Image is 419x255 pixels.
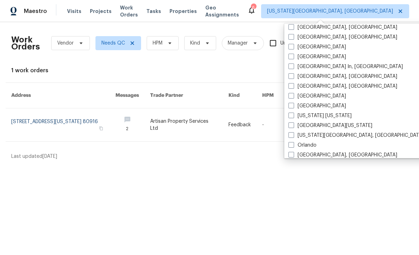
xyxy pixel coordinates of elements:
label: [GEOGRAPHIC_DATA], [GEOGRAPHIC_DATA] [288,24,397,31]
label: [GEOGRAPHIC_DATA] [288,43,346,51]
label: [US_STATE] [US_STATE] [288,112,352,119]
span: Needs QC [101,40,125,47]
label: [GEOGRAPHIC_DATA][US_STATE] [288,122,372,129]
th: Address [6,83,110,108]
th: Kind [223,83,257,108]
span: Visits [67,8,81,15]
span: Work Orders [120,4,138,18]
span: Properties [169,8,197,15]
div: 6 [251,4,256,11]
td: Artisan Property Services Ltd [145,108,223,142]
span: Unclaimed [280,40,305,47]
th: Messages [110,83,145,108]
td: - [257,108,279,142]
label: [GEOGRAPHIC_DATA], [GEOGRAPHIC_DATA] [288,83,397,90]
span: HPM [153,40,162,47]
div: 1 work orders [11,67,408,74]
span: Vendor [57,40,74,47]
span: [US_STATE][GEOGRAPHIC_DATA], [GEOGRAPHIC_DATA] [267,8,393,15]
label: [GEOGRAPHIC_DATA], [GEOGRAPHIC_DATA] [288,73,397,80]
span: Kind [190,40,200,47]
button: Copy Address [98,125,104,132]
td: Feedback [223,108,257,142]
label: [GEOGRAPHIC_DATA] [288,102,346,109]
div: Last updated [11,153,394,160]
span: Geo Assignments [205,4,239,18]
label: [GEOGRAPHIC_DATA] In, [GEOGRAPHIC_DATA] [288,63,403,70]
span: [DATE] [42,154,57,159]
th: Manager [279,83,312,108]
h2: Work Orders [11,36,40,50]
label: [GEOGRAPHIC_DATA], [GEOGRAPHIC_DATA] [288,152,397,159]
span: Maestro [24,8,47,15]
span: Manager [228,40,248,47]
label: [GEOGRAPHIC_DATA], [GEOGRAPHIC_DATA] [288,34,397,41]
label: [GEOGRAPHIC_DATA] [288,53,346,60]
label: [GEOGRAPHIC_DATA] [288,93,346,100]
td: - [279,108,312,142]
span: Projects [90,8,112,15]
th: HPM [257,83,279,108]
label: Orlando [288,142,317,149]
th: Trade Partner [145,83,223,108]
span: Tasks [146,9,161,14]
